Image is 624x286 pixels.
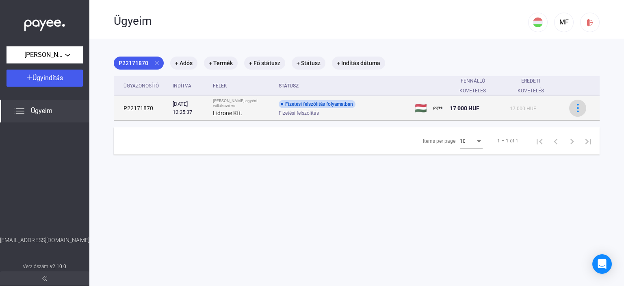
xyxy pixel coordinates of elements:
[123,81,166,91] div: Ügyazonosító
[450,105,479,111] span: 17 000 HUF
[153,59,160,67] mat-icon: close
[533,17,543,27] img: HU
[244,57,285,70] mat-chip: + Fő státusz
[213,110,243,116] strong: Lidrone Kft.
[27,74,32,80] img: plus-white.svg
[412,96,430,120] td: 🇭🇺
[548,133,564,149] button: Previous page
[114,57,164,70] mat-chip: P22171870
[510,106,536,111] span: 17 000 HUF
[31,106,52,116] span: Ügyeim
[32,74,63,82] span: Ügyindítás
[460,136,483,146] mat-select: Items per page:
[173,81,191,91] div: Indítva
[423,136,457,146] div: Items per page:
[42,276,47,281] img: arrow-double-left-grey.svg
[510,76,559,96] div: Eredeti követelés
[213,98,272,108] div: [PERSON_NAME] egyéni vállalkozó vs
[24,15,65,32] img: white-payee-white-dot.svg
[50,264,67,269] strong: v2.10.0
[204,57,238,70] mat-chip: + Termék
[213,81,272,91] div: Felek
[123,81,159,91] div: Ügyazonosító
[569,100,586,117] button: more-blue
[497,136,518,146] div: 1 – 1 of 1
[450,76,503,96] div: Fennálló követelés
[580,133,596,149] button: Last page
[6,46,83,63] button: [PERSON_NAME] egyéni vállalkozó
[510,76,552,96] div: Eredeti követelés
[592,254,612,274] div: Open Intercom Messenger
[433,103,443,113] img: payee-logo
[528,13,548,32] button: HU
[564,133,580,149] button: Next page
[114,96,169,120] td: P22171870
[574,104,582,112] img: more-blue
[6,70,83,87] button: Ügyindítás
[292,57,325,70] mat-chip: + Státusz
[279,108,319,118] span: Fizetési felszólítás
[450,76,496,96] div: Fennálló követelés
[173,100,206,116] div: [DATE] 12:25:37
[460,138,466,144] span: 10
[170,57,197,70] mat-chip: + Adós
[173,81,206,91] div: Indítva
[580,13,600,32] button: logout-red
[24,50,65,60] span: [PERSON_NAME] egyéni vállalkozó
[213,81,227,91] div: Felek
[332,57,385,70] mat-chip: + Indítás dátuma
[586,18,594,27] img: logout-red
[554,13,574,32] button: MF
[557,17,571,27] div: MF
[279,100,355,108] div: Fizetési felszólítás folyamatban
[114,14,528,28] div: Ügyeim
[15,106,24,116] img: list.svg
[531,133,548,149] button: First page
[275,76,412,96] th: Státusz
